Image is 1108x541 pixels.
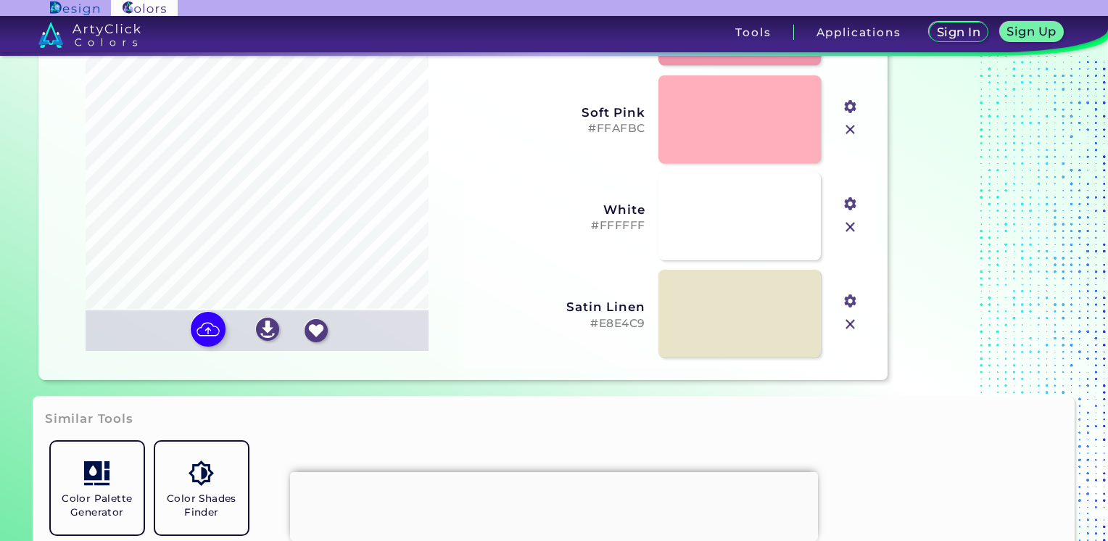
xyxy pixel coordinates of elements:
h3: Tools [735,27,771,38]
a: Color Palette Generator [45,436,149,540]
h5: Sign Up [1006,25,1057,38]
h5: Color Shades Finder [161,492,242,519]
iframe: Advertisement [290,472,818,537]
a: Sign In [928,22,990,43]
h5: #FFFFFF [474,219,645,233]
img: icon_close.svg [841,218,860,236]
img: logo_artyclick_colors_white.svg [38,22,141,48]
h3: White [474,202,645,217]
h5: Sign In [936,26,982,38]
img: ArtyClick Design logo [50,1,99,15]
h5: #FFAFBC [474,122,645,136]
img: icon_favourite_white.svg [305,319,328,342]
img: icon picture [191,312,226,347]
h5: Color Palette Generator [57,492,138,519]
img: icon_close.svg [841,315,860,334]
h3: Soft Pink [474,105,645,120]
img: icon_download_white.svg [256,318,279,341]
img: icon_close.svg [841,120,860,139]
h5: #E8E4C9 [474,317,645,331]
h3: Applications [816,27,901,38]
a: Color Shades Finder [149,436,254,540]
img: icon_color_shades.svg [189,461,214,486]
img: icon_col_pal_col.svg [84,461,109,486]
h3: Satin Linen [474,300,645,314]
a: Sign Up [999,22,1064,43]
